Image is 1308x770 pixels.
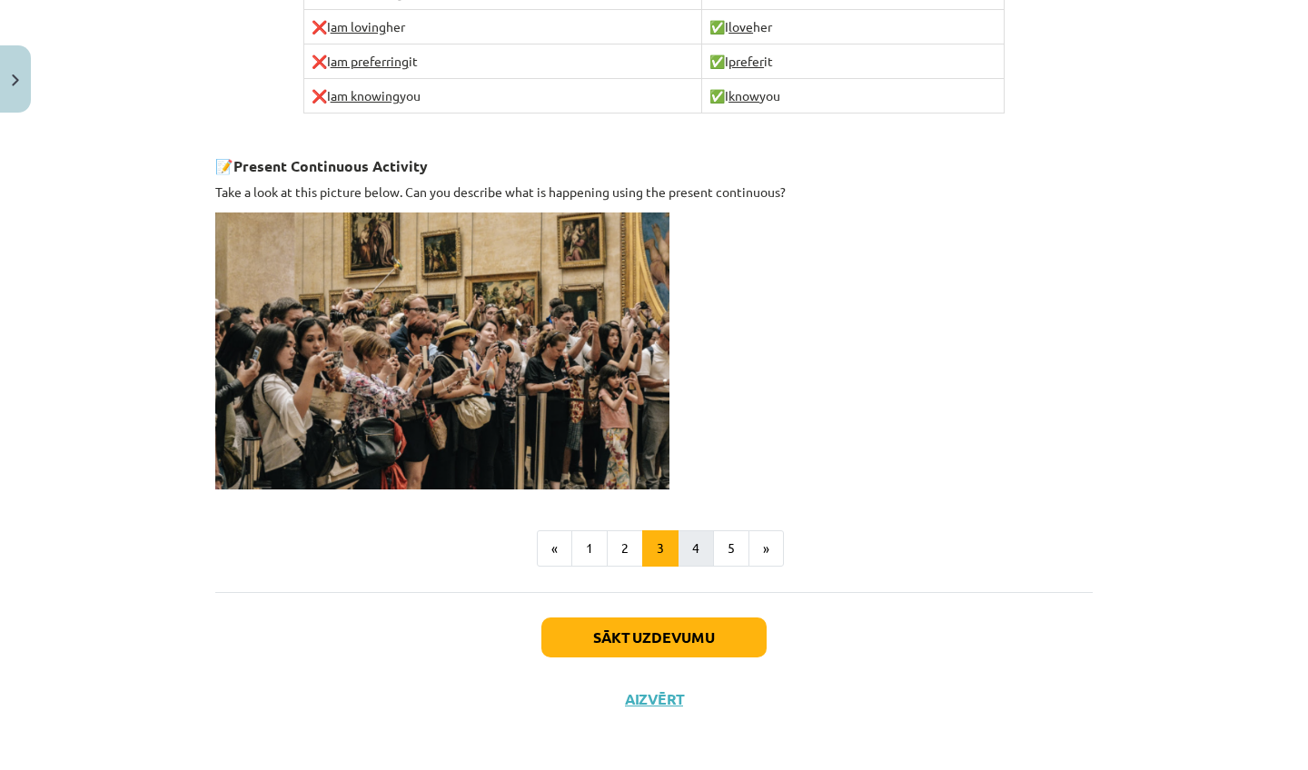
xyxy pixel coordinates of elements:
[607,530,643,567] button: 2
[702,79,1005,114] td: I you
[709,18,725,35] span: ✅
[642,530,679,567] button: 3
[748,530,784,567] button: »
[215,530,1093,567] nav: Page navigation example
[331,18,386,35] u: am loving
[331,87,400,104] u: am knowing
[312,87,327,104] span: ❌
[709,53,725,69] span: ✅
[702,44,1005,79] td: I it
[303,44,702,79] td: I it
[12,74,19,86] img: icon-close-lesson-0947bae3869378f0d4975bcd49f059093ad1ed9edebbc8119c70593378902aed.svg
[537,530,572,567] button: «
[215,143,1093,177] h3: 📝
[713,530,749,567] button: 5
[541,617,767,657] button: Sākt uzdevumu
[571,530,608,567] button: 1
[215,183,1093,202] p: Take a look at this picture below. Can you describe what is happening using the present continuous?
[728,87,759,104] u: know
[303,10,702,44] td: I her
[728,18,753,35] u: love
[619,690,689,708] button: Aizvērt
[728,53,764,69] u: prefer
[312,53,327,69] span: ❌
[312,18,327,35] span: ❌
[331,53,409,69] u: am preferring
[303,79,702,114] td: I you
[678,530,714,567] button: 4
[709,87,725,104] span: ✅
[702,10,1005,44] td: I her
[233,156,428,175] strong: Present Continuous Activity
